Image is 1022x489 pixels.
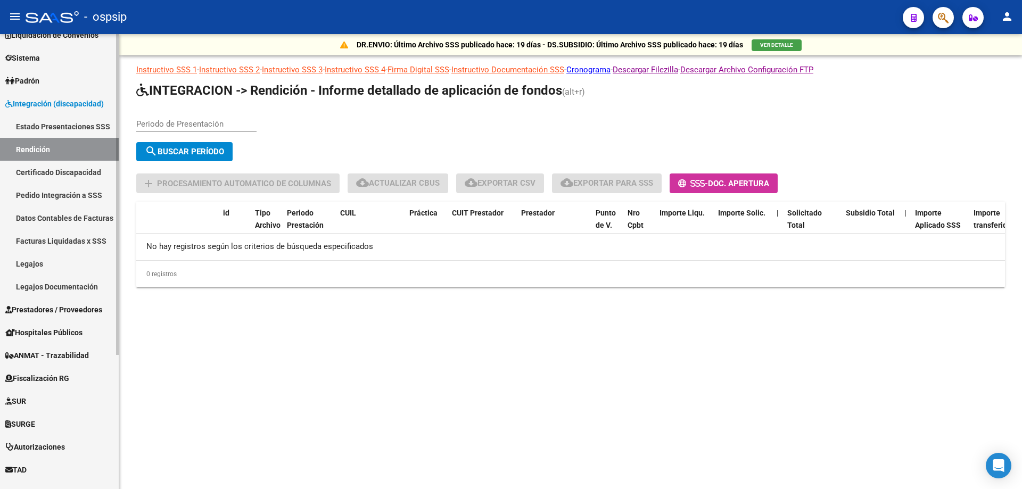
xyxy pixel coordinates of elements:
datatable-header-cell: Periodo Prestación [283,202,336,248]
p: DR.ENVIO: Último Archivo SSS publicado hace: 19 días - DS.SUBSIDIO: Último Archivo SSS publicado ... [357,39,743,51]
a: Instructivo Documentación SSS [451,65,564,74]
div: 0 registros [136,261,1005,287]
datatable-header-cell: Punto de V. [591,202,623,248]
span: Padrón [5,75,39,87]
datatable-header-cell: Subsidio Total [842,202,900,248]
div: No hay registros según los criterios de búsqueda especificados [136,234,1005,260]
datatable-header-cell: Importe Aplicado SSS [911,202,969,248]
span: Práctica [409,209,438,217]
span: Procesamiento automatico de columnas [157,179,331,188]
span: Punto de V. [596,209,616,229]
span: Tipo Archivo [255,209,281,229]
a: Instructivo SSS 1 [136,65,197,74]
span: Doc. Apertura [708,179,769,188]
span: Subsidio Total [846,209,895,217]
button: -Doc. Apertura [670,173,778,193]
datatable-header-cell: id [219,202,251,248]
datatable-header-cell: Tipo Archivo [251,202,283,248]
span: Actualizar CBUs [356,178,440,188]
span: Buscar Período [145,147,224,156]
span: CUIT Prestador [452,209,504,217]
mat-icon: cloud_download [465,176,477,189]
span: INTEGRACION -> Rendición - Informe detallado de aplicación de fondos [136,83,562,98]
span: - ospsip [84,5,127,29]
span: Exportar para SSS [561,178,653,188]
datatable-header-cell: Importe Solic. [714,202,772,248]
span: Exportar CSV [465,178,535,188]
span: Sistema [5,52,40,64]
button: Procesamiento automatico de columnas [136,173,340,193]
button: Exportar CSV [456,173,544,193]
p: - - - - - - - - [136,64,1005,76]
datatable-header-cell: Prestador [517,202,591,248]
span: Prestador [521,209,555,217]
span: Importe Aplicado SSS [915,209,961,229]
a: Descargar Archivo Configuración FTP [680,65,813,74]
span: SUR [5,395,26,407]
datatable-header-cell: CUIT Prestador [448,202,517,248]
span: CUIL [340,209,356,217]
a: Cronograma [566,65,611,74]
button: Buscar Período [136,142,233,161]
span: Liquidación de Convenios [5,29,98,41]
a: Instructivo SSS 3 [262,65,323,74]
mat-icon: menu [9,10,21,23]
button: Exportar para SSS [552,173,662,193]
span: Prestadores / Proveedores [5,304,102,316]
datatable-header-cell: Solicitado Total [783,202,842,248]
a: Instructivo SSS 2 [199,65,260,74]
span: Integración (discapacidad) [5,98,104,110]
button: Actualizar CBUs [348,173,448,193]
mat-icon: add [142,177,155,190]
button: VER DETALLE [752,39,802,51]
datatable-header-cell: Nro Cpbt [623,202,655,248]
span: Nro Cpbt [628,209,644,229]
span: Periodo Prestación [287,209,324,229]
a: Firma Digital SSS [388,65,449,74]
span: TAD [5,464,27,476]
span: id [223,209,229,217]
datatable-header-cell: Importe Liqu. [655,202,714,248]
datatable-header-cell: | [772,202,783,248]
span: Importe Liqu. [660,209,705,217]
span: | [904,209,906,217]
span: Importe Solic. [718,209,765,217]
span: - [678,179,708,188]
mat-icon: cloud_download [561,176,573,189]
a: Descargar Filezilla [613,65,678,74]
span: | [777,209,779,217]
mat-icon: cloud_download [356,176,369,189]
mat-icon: search [145,145,158,158]
datatable-header-cell: Práctica [405,202,448,248]
span: Importe transferido [974,209,1011,229]
span: Hospitales Públicos [5,327,83,338]
datatable-header-cell: CUIL [336,202,405,248]
span: Autorizaciones [5,441,65,453]
span: (alt+r) [562,87,585,97]
span: VER DETALLE [760,42,793,48]
span: ANMAT - Trazabilidad [5,350,89,361]
datatable-header-cell: | [900,202,911,248]
span: Fiscalización RG [5,372,69,384]
div: Open Intercom Messenger [986,453,1011,478]
a: Instructivo SSS 4 [325,65,385,74]
span: Solicitado Total [787,209,822,229]
mat-icon: person [1001,10,1013,23]
span: SURGE [5,418,35,430]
